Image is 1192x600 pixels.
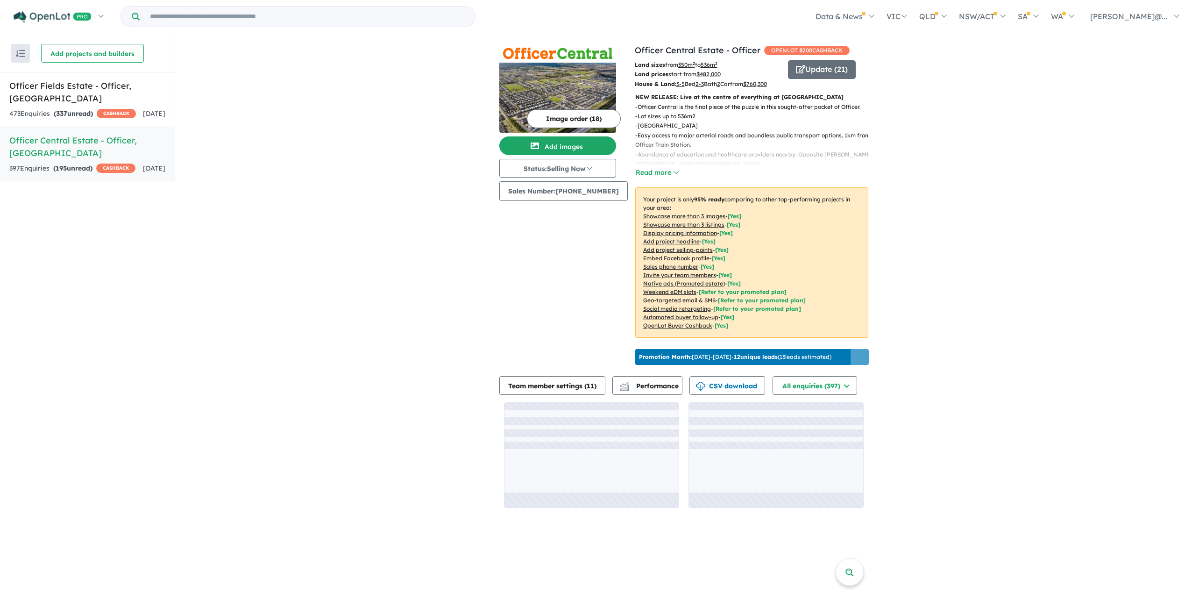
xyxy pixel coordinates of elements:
[639,353,831,361] p: [DATE] - [DATE] - ( 13 leads estimated)
[635,187,868,338] p: Your project is only comparing to other top-performing projects in your area: - - - - - - - - - -...
[643,246,713,253] u: Add project selling-points
[54,109,93,118] strong: ( unread)
[587,382,594,390] span: 11
[643,314,718,321] u: Automated buyer follow-up
[689,376,765,395] button: CSV download
[728,213,741,220] span: [ Yes ]
[702,238,716,245] span: [ Yes ]
[635,167,679,178] button: Read more
[695,80,704,87] u: 2-3
[635,70,781,79] p: start from
[635,150,876,169] p: - Abundance of education and healthcare providers nearby. Opposite [PERSON_NAME][GEOGRAPHIC_DATA]...
[721,314,734,321] span: [Yes]
[9,134,165,159] h5: Officer Central Estate - Officer , [GEOGRAPHIC_DATA]
[715,61,717,66] sup: 2
[719,229,733,236] span: [ Yes ]
[14,11,92,23] img: Openlot PRO Logo White
[499,63,616,133] img: Officer Central Estate - Officer
[713,305,801,312] span: [Refer to your promoted plan]
[143,109,165,118] span: [DATE]
[701,61,717,68] u: 536 m
[635,79,781,89] p: Bed Bath Car from
[643,229,717,236] u: Display pricing information
[635,93,868,102] p: NEW RELEASE: Live at the centre of everything at [GEOGRAPHIC_DATA]
[643,213,725,220] u: Showcase more than 3 images
[643,288,696,295] u: Weekend eDM slots
[715,246,729,253] span: [ Yes ]
[499,44,616,133] a: Officer Central Estate - Officer LogoOfficer Central Estate - Officer
[643,322,712,329] u: OpenLot Buyer Cashback
[635,45,760,56] a: Officer Central Estate - Officer
[143,164,165,172] span: [DATE]
[503,48,612,58] img: Officer Central Estate - Officer Logo
[499,136,616,155] button: Add images
[643,280,725,287] u: Native ads (Promoted estate)
[717,80,720,87] u: 2
[499,376,605,395] button: Team member settings (11)
[643,263,698,270] u: Sales phone number
[696,382,705,391] img: download icon
[612,376,682,395] button: Performance
[743,80,767,87] u: $ 760,300
[643,297,716,304] u: Geo-targeted email & SMS
[635,131,876,150] p: - Easy access to major arterial roads and boundless public transport options. 1km from Officer Tr...
[718,297,806,304] span: [Refer to your promoted plan]
[9,108,136,120] div: 473 Enquir ies
[635,121,876,130] p: - [GEOGRAPHIC_DATA]
[643,221,724,228] u: Showcase more than 3 listings
[635,112,876,121] p: - Lot sizes up to 536m2
[620,382,628,387] img: line-chart.svg
[678,61,695,68] u: 350 m
[635,61,665,68] b: Land sizes
[499,181,628,201] button: Sales Number:[PHONE_NUMBER]
[715,322,728,329] span: [Yes]
[620,385,629,391] img: bar-chart.svg
[764,46,850,55] span: OPENLOT $ 200 CASHBACK
[56,164,67,172] span: 195
[9,163,135,174] div: 397 Enquir ies
[699,288,787,295] span: [Refer to your promoted plan]
[773,376,857,395] button: All enquiries (397)
[734,353,778,360] b: 12 unique leads
[701,263,714,270] span: [ Yes ]
[1090,12,1167,21] span: [PERSON_NAME]@...
[41,44,144,63] button: Add projects and builders
[9,79,165,105] h5: Officer Fields Estate - Officer , [GEOGRAPHIC_DATA]
[635,80,676,87] b: House & Land:
[16,50,25,57] img: sort.svg
[693,61,695,66] sup: 2
[718,271,732,279] span: [ Yes ]
[53,164,92,172] strong: ( unread)
[694,196,724,203] b: 95 % ready
[727,221,740,228] span: [ Yes ]
[695,61,717,68] span: to
[696,71,721,78] u: $ 482,000
[788,60,856,79] button: Update (21)
[643,238,700,245] u: Add project headline
[727,280,741,287] span: [Yes]
[142,7,473,27] input: Try estate name, suburb, builder or developer
[499,159,616,178] button: Status:Selling Now
[527,109,621,128] button: Image order (18)
[635,71,668,78] b: Land prices
[639,353,692,360] b: Promotion Month:
[97,109,136,118] span: CASHBACK
[96,164,135,173] span: CASHBACK
[635,102,876,112] p: - Officer Central is the final piece of the puzzle in this sought-after pocket of Officer.
[635,60,781,70] p: from
[621,382,679,390] span: Performance
[643,255,710,262] u: Embed Facebook profile
[676,80,685,87] u: 3-5
[643,271,716,279] u: Invite your team members
[56,109,67,118] span: 337
[643,305,711,312] u: Social media retargeting
[712,255,725,262] span: [ Yes ]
